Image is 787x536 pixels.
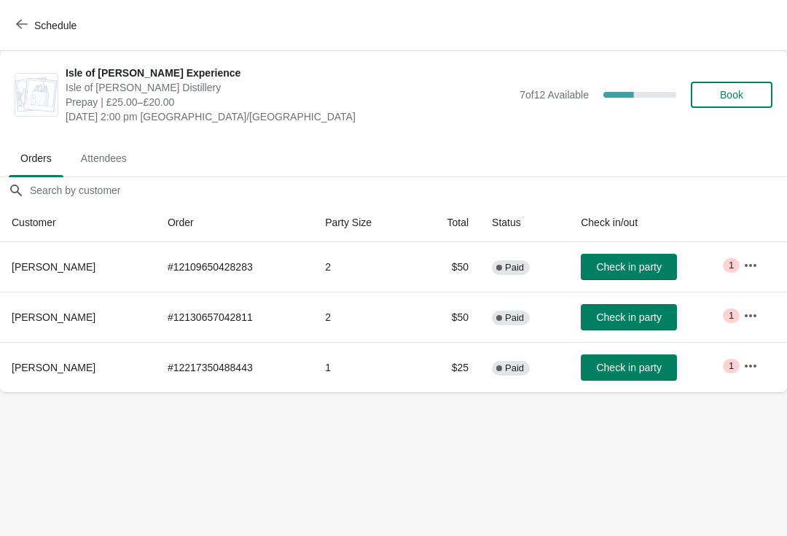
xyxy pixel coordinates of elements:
td: 1 [313,342,415,392]
span: 1 [729,360,734,372]
span: Check in party [596,362,661,373]
span: Paid [505,362,524,374]
span: 1 [729,260,734,271]
span: Prepay | £25.00–£20.00 [66,95,512,109]
span: 7 of 12 Available [520,89,589,101]
button: Check in party [581,254,677,280]
span: [PERSON_NAME] [12,261,95,273]
button: Check in party [581,354,677,381]
td: $50 [415,242,481,292]
span: Paid [505,312,524,324]
input: Search by customer [29,177,787,203]
td: # 12109650428283 [156,242,313,292]
td: $50 [415,292,481,342]
td: # 12130657042811 [156,292,313,342]
td: 2 [313,292,415,342]
span: Paid [505,262,524,273]
span: 1 [729,310,734,322]
span: Check in party [596,311,661,323]
span: Book [720,89,743,101]
span: [PERSON_NAME] [12,362,95,373]
span: Check in party [596,261,661,273]
span: Isle of [PERSON_NAME] Experience [66,66,512,80]
td: # 12217350488443 [156,342,313,392]
button: Book [691,82,772,108]
th: Status [480,203,569,242]
span: Attendees [69,145,138,171]
button: Schedule [7,12,88,39]
th: Party Size [313,203,415,242]
span: Orders [9,145,63,171]
img: Isle of Harris Gin Experience [15,77,58,112]
th: Total [415,203,481,242]
td: 2 [313,242,415,292]
span: [DATE] 2:00 pm [GEOGRAPHIC_DATA]/[GEOGRAPHIC_DATA] [66,109,512,124]
th: Order [156,203,313,242]
span: [PERSON_NAME] [12,311,95,323]
th: Check in/out [569,203,732,242]
span: Isle of [PERSON_NAME] Distillery [66,80,512,95]
td: $25 [415,342,481,392]
button: Check in party [581,304,677,330]
span: Schedule [34,20,77,31]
